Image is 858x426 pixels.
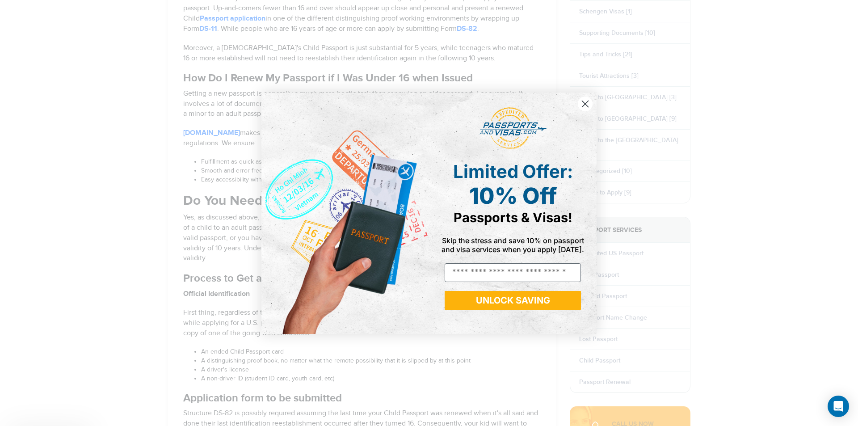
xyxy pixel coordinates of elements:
span: Skip the stress and save 10% on passport and visa services when you apply [DATE]. [442,236,584,254]
img: passports and visas [479,107,547,149]
span: Limited Offer: [453,160,573,182]
span: 10% Off [469,182,557,209]
div: Open Intercom Messenger [828,396,849,417]
button: Close dialog [577,96,593,112]
span: Passports & Visas! [454,210,572,225]
button: UNLOCK SAVING [445,291,581,310]
img: de9cda0d-0715-46ca-9a25-073762a91ba7.png [261,93,429,334]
